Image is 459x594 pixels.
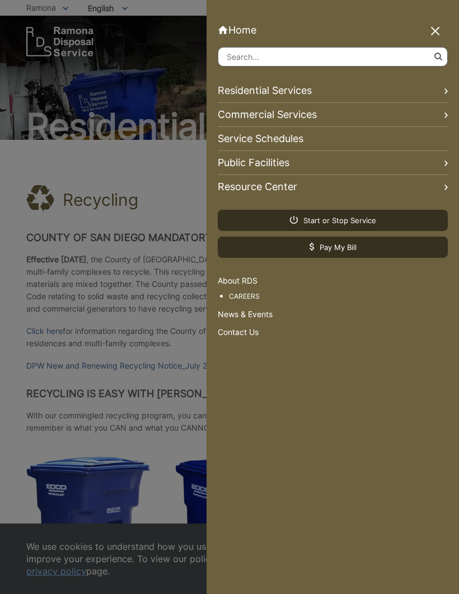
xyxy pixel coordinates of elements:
a: About RDS [218,275,448,287]
a: Pay My Bill [218,237,448,258]
a: Careers [229,290,448,303]
span: Pay My Bill [310,242,357,252]
a: Residential Services [218,79,448,103]
span: Start or Stop Service [290,215,376,225]
a: Contact Us [218,326,448,338]
a: Commercial Services [218,103,448,127]
a: Start or Stop Service [218,210,448,231]
a: Service Schedules [218,127,448,151]
a: Home [218,24,448,36]
a: Resource Center [218,175,448,199]
a: Public Facilities [218,151,448,175]
a: News & Events [218,308,448,320]
input: Search [218,47,448,67]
